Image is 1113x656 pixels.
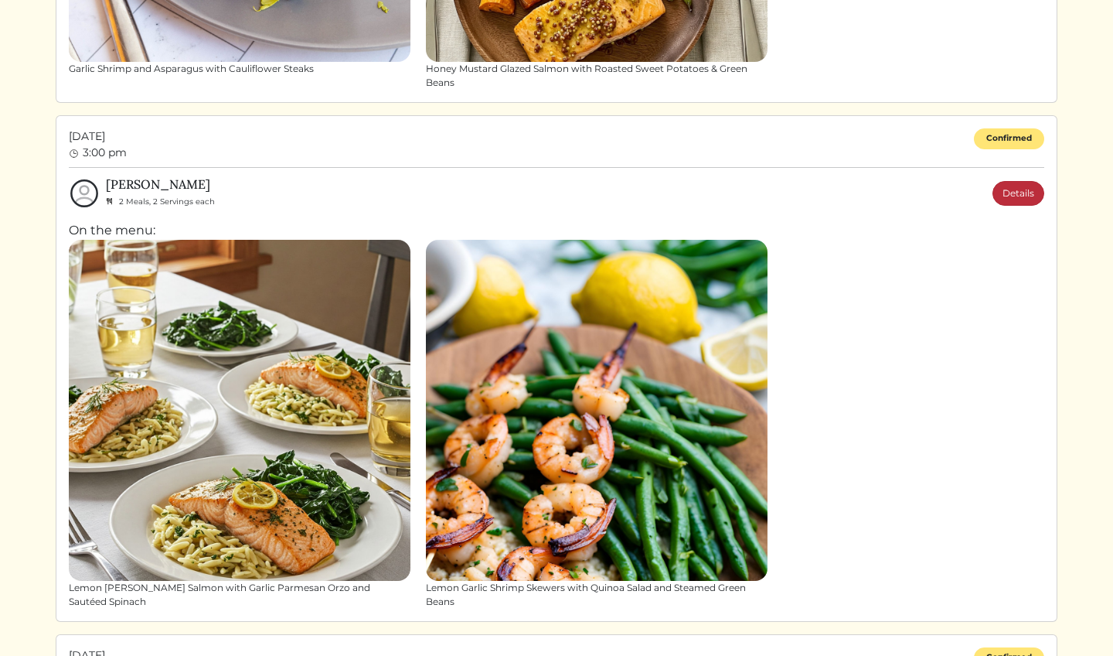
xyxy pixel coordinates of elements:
a: Lemon Garlic Shrimp Skewers with Quinoa Salad and Steamed Green Beans [426,240,768,610]
img: profile-circle-6dcd711754eaac681cb4e5fa6e5947ecf152da99a3a386d1f417117c42b37ef2.svg [69,178,100,209]
span: 2 Meals, 2 Servings each [119,196,215,207]
div: Honey Mustard Glazed Salmon with Roasted Sweet Potatoes & Green Beans [426,62,768,90]
div: On the menu: [69,221,1044,610]
a: Lemon [PERSON_NAME] Salmon with Garlic Parmesan Orzo and Sautéed Spinach [69,240,410,610]
img: fork_knife_small-8e8c56121c6ac9ad617f7f0151facf9cb574b427d2b27dceffcaf97382ddc7e7.svg [106,197,113,205]
span: [DATE] [69,128,127,145]
span: 3:00 pm [83,145,127,159]
div: Confirmed [974,128,1044,149]
a: Details [992,181,1044,206]
img: clock-b05ee3d0f9935d60bc54650fc25b6257a00041fd3bdc39e3e98414568feee22d.svg [69,149,80,159]
h6: [PERSON_NAME] [106,177,215,192]
div: Garlic Shrimp and Asparagus with Cauliflower Steaks [69,62,410,76]
div: Lemon Garlic Shrimp Skewers with Quinoa Salad and Steamed Green Beans [426,581,768,609]
img: Lemon Dill Salmon with Garlic Parmesan Orzo and Sautéed Spinach [69,240,410,582]
img: Lemon Garlic Shrimp Skewers with Quinoa Salad and Steamed Green Beans [426,240,768,582]
div: Lemon [PERSON_NAME] Salmon with Garlic Parmesan Orzo and Sautéed Spinach [69,581,410,609]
